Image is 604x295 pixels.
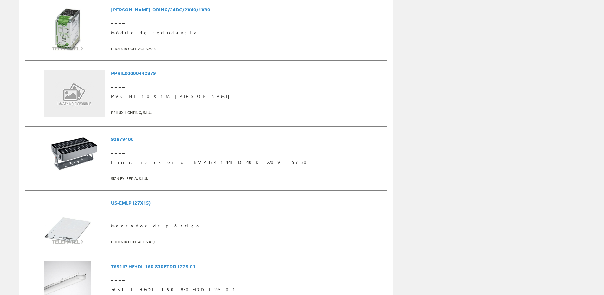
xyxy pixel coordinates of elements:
[44,70,105,117] img: Sin Imagen Disponible
[111,272,384,284] span: ____
[111,79,384,91] span: ____
[111,43,384,54] span: PHOENIX CONTACT S.A.U,
[111,67,384,79] span: PPRIL00000442879
[44,4,91,51] img: Foto artículo Módulo de redundancia (150x150)
[111,91,384,102] span: PVC NET 10X1M [PERSON_NAME]
[44,133,105,174] img: Foto artículo Luminaria exterior BVP354 144LED 40K 220V L57 30 (192x128.256)
[111,133,384,145] span: 92879400
[111,237,384,247] span: PHOENIX CONTACT S.A.U,
[111,27,384,38] span: Módulo de redundancia
[111,209,384,220] span: ____
[111,145,384,157] span: ____
[111,220,384,232] span: Marcador de plástico
[111,107,384,118] span: PRILUX LIGHTING, S.L.U.
[111,4,384,16] span: [PERSON_NAME]-ORING/24DC/2X40/1X80
[111,197,384,209] span: US-EMLP (27X15)
[111,16,384,27] span: ____
[111,157,384,168] span: Luminaria exterior BVP354 144LED 40K 220V L57 30
[111,261,384,272] span: 7651IP HE+DL 160-830ETDD L225 01
[44,197,91,245] img: Foto artículo Marcador de plástico (150x150)
[111,173,384,184] span: SIGNIFY IBERIA, S.L.U.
